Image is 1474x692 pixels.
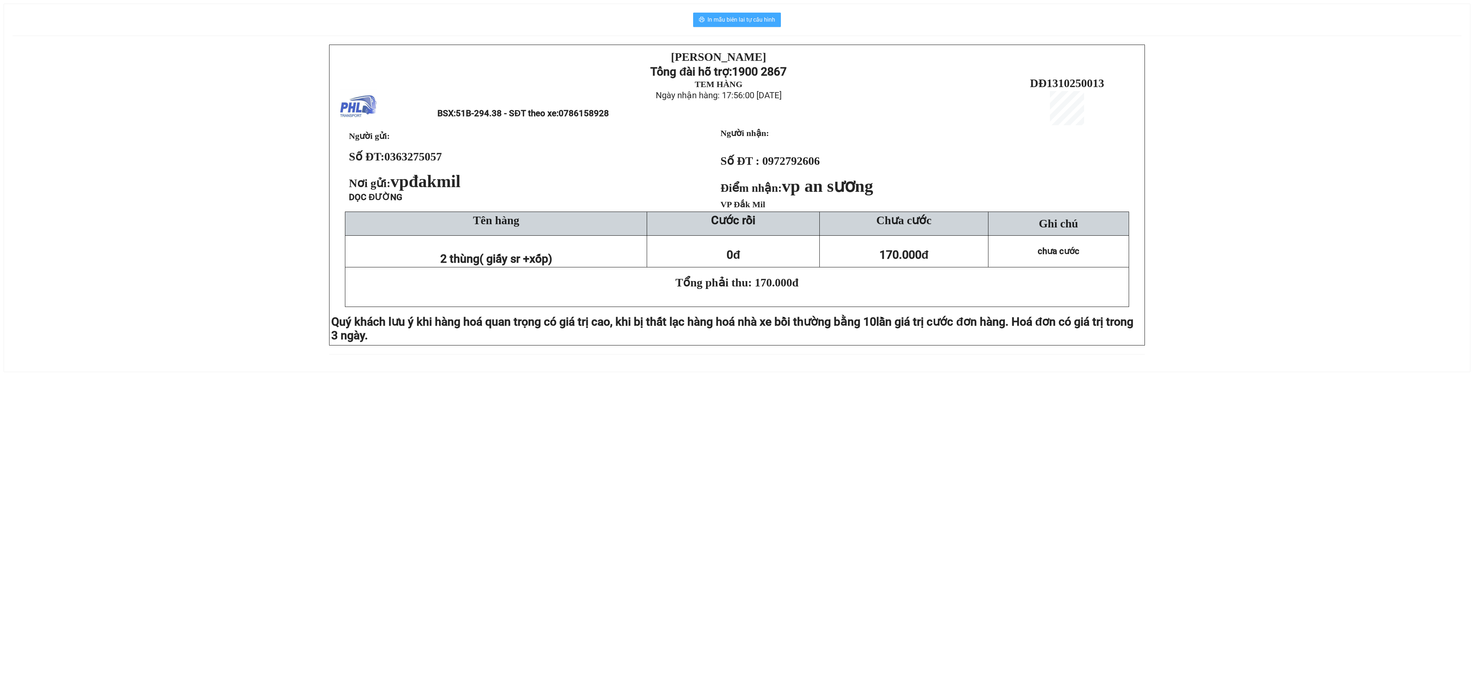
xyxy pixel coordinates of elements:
[699,17,705,23] span: printer
[762,154,820,167] span: 0972792606
[456,108,609,118] span: 51B-294.38 - SĐT theo xe:
[650,65,732,78] strong: Tổng đài hỗ trợ:
[473,214,519,227] span: Tên hàng
[559,108,609,118] span: 0786158928
[349,192,402,202] span: DỌC ĐƯỜNG
[720,200,765,209] span: VP Đắk Mil
[340,89,377,125] img: logo
[437,108,609,118] span: BSX:
[876,214,931,227] span: Chưa cước
[1039,217,1078,230] span: Ghi chú
[720,128,769,138] strong: Người nhận:
[695,80,742,89] strong: TEM HÀNG
[349,177,463,190] span: Nơi gửi:
[879,248,929,262] span: 170.000đ
[349,150,442,163] strong: Số ĐT:
[693,13,781,27] button: printerIn mẫu biên lai tự cấu hình
[782,176,873,195] span: vp an sương
[385,150,442,163] span: 0363275057
[349,131,390,141] span: Người gửi:
[708,15,775,24] span: In mẫu biên lai tự cấu hình
[1038,246,1079,256] span: chưa cước
[720,181,873,194] strong: Điểm nhận:
[1030,77,1104,90] span: DĐ1310250013
[391,172,461,191] span: vpđakmil
[732,65,787,78] strong: 1900 2867
[440,252,552,266] span: 2 thùng( giấy sr +xốp)
[675,276,799,289] span: Tổng phải thu: 170.000đ
[727,248,740,262] span: 0đ
[711,213,755,227] strong: Cước rồi
[656,90,782,100] span: Ngày nhận hàng: 17:56:00 [DATE]
[720,154,759,167] strong: Số ĐT :
[331,315,876,329] span: Quý khách lưu ý khi hàng hoá quan trọng có giá trị cao, khi bị thất lạc hàng hoá nhà xe bồi thườn...
[331,315,1133,342] span: lần giá trị cước đơn hàng. Hoá đơn có giá trị trong 3 ngày.
[671,50,766,63] strong: [PERSON_NAME]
